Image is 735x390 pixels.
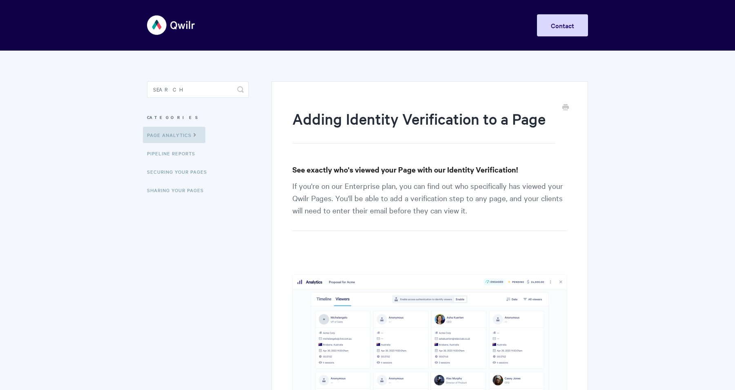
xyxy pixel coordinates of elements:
[147,145,201,161] a: Pipeline reports
[292,179,567,231] p: If you're on our Enterprise plan, you can find out who specifically has viewed your Qwilr Pages. ...
[147,164,213,180] a: Securing Your Pages
[143,127,205,143] a: Page Analytics
[562,103,569,112] a: Print this Article
[147,10,196,40] img: Qwilr Help Center
[292,164,567,175] h3: See exactly who's viewed your Page with our Identity Verification!
[537,14,588,36] a: Contact
[147,110,249,125] h3: Categories
[147,81,249,98] input: Search
[147,182,210,198] a: Sharing Your Pages
[292,108,555,143] h1: Adding Identity Verification to a Page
